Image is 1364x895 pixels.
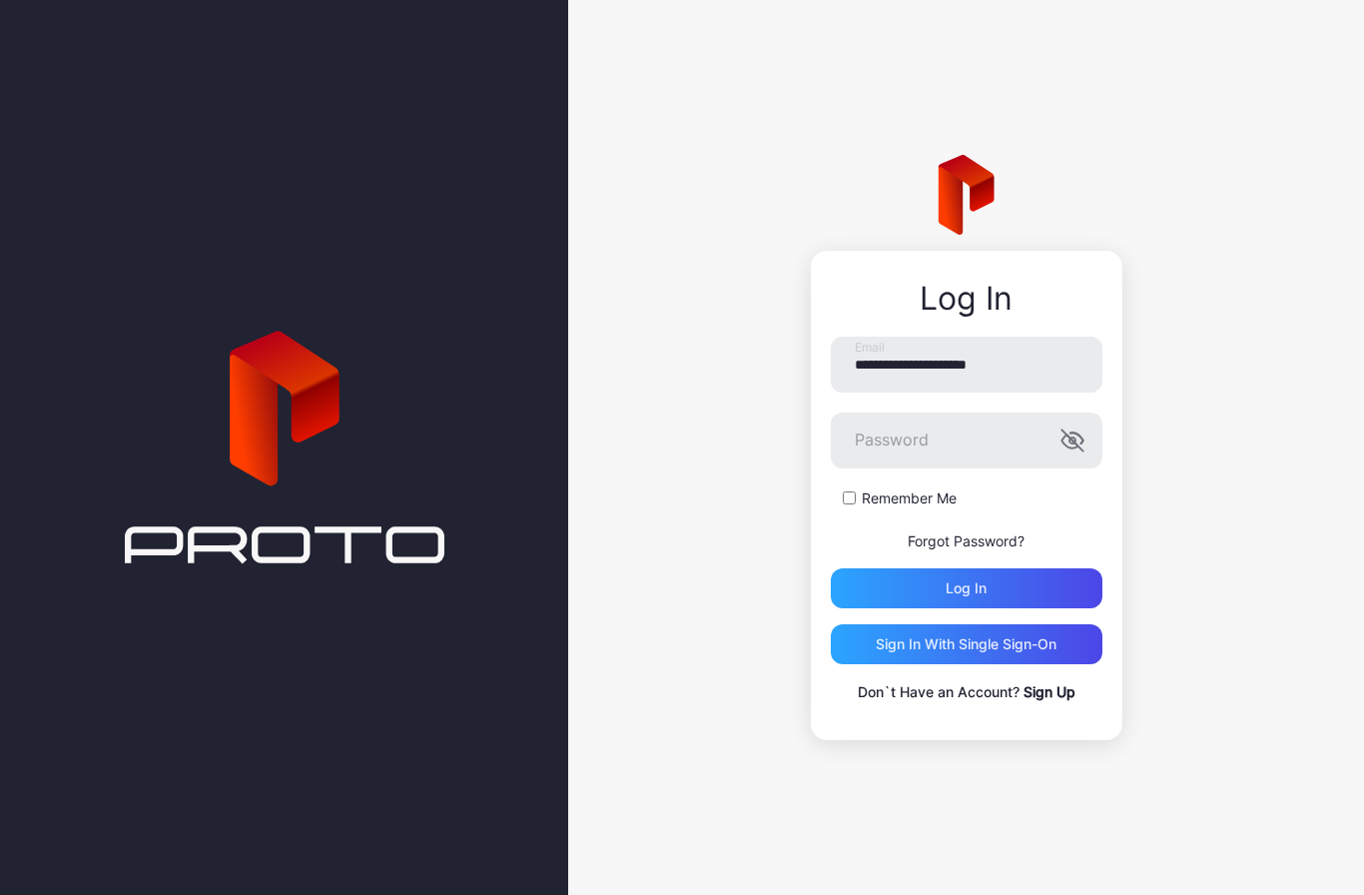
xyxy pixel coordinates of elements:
div: Log In [831,281,1102,317]
a: Sign Up [1023,683,1075,700]
input: Password [831,413,1102,468]
button: Password [1060,429,1084,452]
a: Forgot Password? [908,532,1024,549]
input: Email [831,337,1102,393]
button: Log in [831,568,1102,608]
div: Sign in With Single Sign-On [876,636,1056,652]
div: Log in [946,580,987,596]
p: Don`t Have an Account? [831,680,1102,704]
button: Sign in With Single Sign-On [831,624,1102,664]
label: Remember Me [862,488,957,508]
